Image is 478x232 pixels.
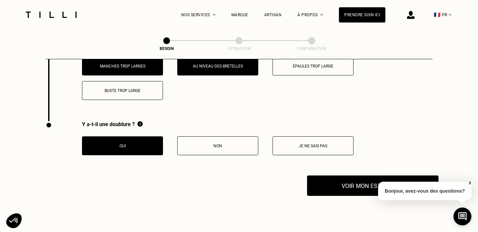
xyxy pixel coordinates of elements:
[86,88,159,93] p: Buste trop large
[181,144,255,148] p: Non
[206,46,272,51] div: Estimation
[279,46,345,51] div: Confirmation
[82,81,163,100] button: Buste trop large
[213,14,215,16] img: Menu déroulant
[86,64,159,69] p: Manches trop larges
[86,144,159,148] p: Oui
[133,46,200,51] div: Besoin
[466,179,473,187] button: X
[339,7,385,23] a: Prendre soin ici
[276,64,350,69] p: Épaules trop large
[82,57,163,75] button: Manches trop larges
[273,136,354,155] button: Je ne sais pas
[181,64,255,69] p: Au niveau des bretelles
[23,12,79,18] img: Logo du service de couturière Tilli
[264,13,282,17] a: Artisan
[378,182,472,200] p: Bonjour, avez-vous des questions?
[407,11,415,19] img: icône connexion
[434,12,440,18] span: 🇫🇷
[307,175,438,196] button: Voir mon estimation
[177,136,258,155] button: Non
[177,57,258,75] button: Au niveau des bretelles
[82,121,354,128] div: Y a-t-il une doublure ?
[273,57,354,75] button: Épaules trop large
[276,144,350,148] p: Je ne sais pas
[231,13,248,17] a: Marque
[320,14,323,16] img: Menu déroulant à propos
[449,14,451,16] img: menu déroulant
[82,136,163,155] button: Oui
[137,121,143,127] img: Information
